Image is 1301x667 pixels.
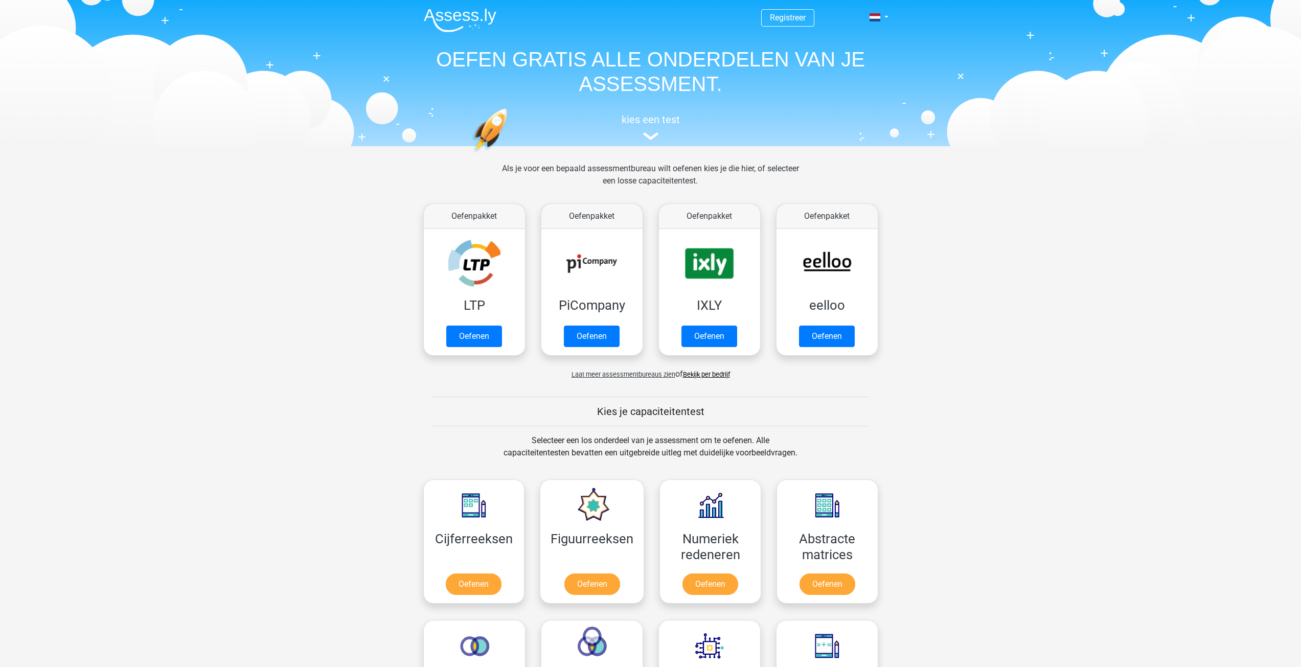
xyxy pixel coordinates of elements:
a: Oefenen [799,326,855,347]
a: Oefenen [446,573,501,595]
h1: OEFEN GRATIS ALLE ONDERDELEN VAN JE ASSESSMENT. [416,47,886,96]
h5: kies een test [416,113,886,126]
a: Registreer [770,13,806,22]
img: assessment [643,132,658,140]
a: Bekijk per bedrijf [683,371,730,378]
div: of [416,360,886,380]
span: Laat meer assessmentbureaus zien [572,371,675,378]
a: Oefenen [681,326,737,347]
div: Als je voor een bepaald assessmentbureau wilt oefenen kies je die hier, of selecteer een losse ca... [494,163,807,199]
img: Assessly [424,8,496,32]
a: Oefenen [800,573,855,595]
div: Selecteer een los onderdeel van je assessment om te oefenen. Alle capaciteitentesten bevatten een... [494,434,807,471]
img: oefenen [472,108,547,201]
a: Oefenen [564,573,620,595]
a: Oefenen [682,573,738,595]
a: kies een test [416,113,886,141]
a: Oefenen [446,326,502,347]
h5: Kies je capaciteitentest [432,405,869,418]
a: Oefenen [564,326,620,347]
